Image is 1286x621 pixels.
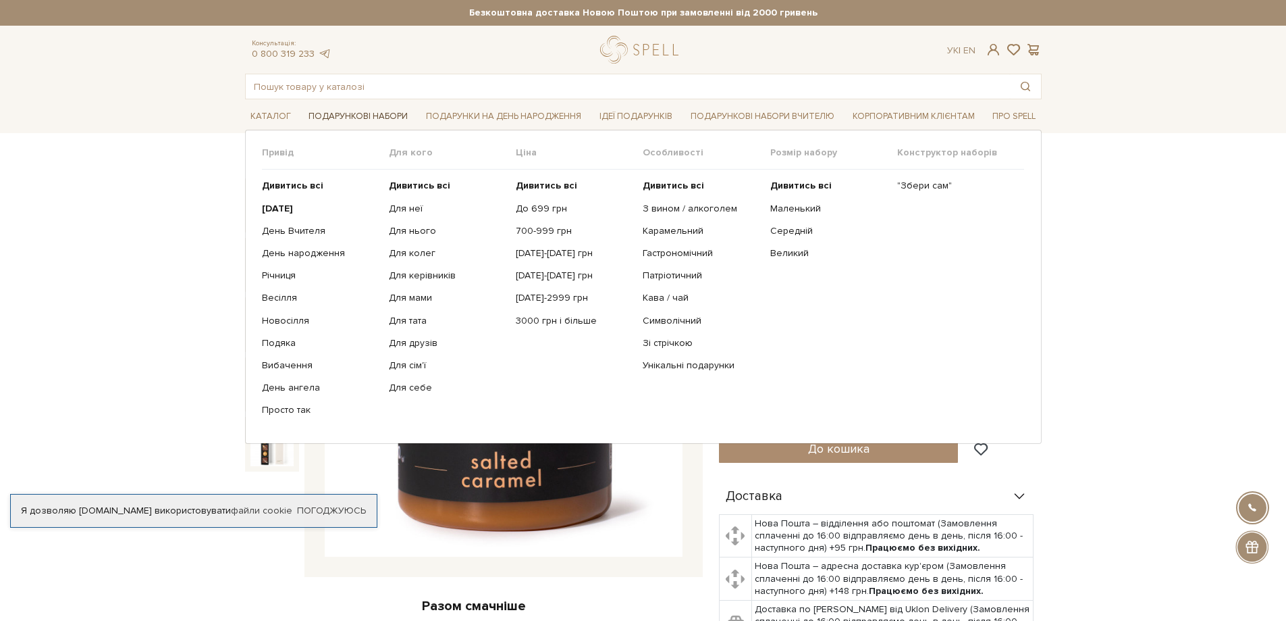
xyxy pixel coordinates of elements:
span: Для кого [389,147,516,159]
a: Дивитись всі [770,180,887,192]
td: Нова Пошта – відділення або поштомат (Замовлення сплаченні до 16:00 відправляємо день в день, піс... [752,514,1034,557]
b: Працюємо без вихідних. [865,542,980,553]
a: 0 800 319 233 [252,48,315,59]
a: День Вчителя [262,225,379,237]
a: Про Spell [987,106,1041,127]
img: Подарунок Солодке натхнення [250,422,294,466]
button: До кошика [719,436,959,463]
span: Розмір набору [770,147,897,159]
a: 700-999 грн [516,225,633,237]
a: День народження [262,247,379,259]
a: Для нього [389,225,506,237]
a: Зі стрічкою [643,337,759,349]
a: Дивитись всі [389,180,506,192]
a: Маленький [770,203,887,215]
b: Дивитись всі [262,180,323,191]
span: Привід [262,147,389,159]
a: Подяка [262,337,379,349]
a: telegram [318,48,331,59]
a: Для неї [389,203,506,215]
a: Для керівників [389,270,506,282]
a: En [963,45,975,56]
div: Разом смачніше [245,597,703,615]
a: Для друзів [389,337,506,349]
a: Середній [770,225,887,237]
span: Конструктор наборів [897,147,1024,159]
b: Дивитись всі [770,180,832,191]
a: Подарунки на День народження [421,106,587,127]
div: Каталог [245,130,1042,443]
button: Пошук товару у каталозі [1010,74,1041,99]
b: Дивитись всі [389,180,450,191]
b: [DATE] [262,203,293,214]
a: Символічний [643,315,759,327]
a: logo [600,36,685,64]
span: Ціна [516,147,643,159]
span: До кошика [808,441,869,456]
a: 3000 грн і більше [516,315,633,327]
b: Дивитись всі [643,180,704,191]
a: [DATE]-[DATE] грн [516,270,633,282]
input: Пошук товару у каталозі [246,74,1010,99]
td: Нова Пошта – адресна доставка кур'єром (Замовлення сплаченні до 16:00 відправляємо день в день, п... [752,557,1034,601]
a: Новосілля [262,315,379,327]
a: Весілля [262,292,379,304]
a: Для себе [389,382,506,394]
a: Дивитись всі [643,180,759,192]
a: Для колег [389,247,506,259]
a: Для мами [389,292,506,304]
span: Доставка [726,491,782,503]
a: Подарункові набори Вчителю [685,105,840,128]
a: Дивитись всі [262,180,379,192]
a: Подарункові набори [303,106,413,127]
b: Працюємо без вихідних. [869,585,984,597]
a: Погоджуюсь [297,505,366,517]
a: Кава / чай [643,292,759,304]
a: [DATE]-[DATE] грн [516,247,633,259]
a: З вином / алкоголем [643,203,759,215]
div: Ук [947,45,975,57]
div: Я дозволяю [DOMAIN_NAME] використовувати [11,505,377,517]
a: Патріотичний [643,270,759,282]
a: До 699 грн [516,203,633,215]
a: Корпоративним клієнтам [847,106,980,127]
a: "Збери сам" [897,180,1014,192]
a: Для тата [389,315,506,327]
span: Особливості [643,147,770,159]
a: Вибачення [262,359,379,372]
a: Ідеї подарунків [594,106,678,127]
span: | [959,45,961,56]
a: Для сім'ї [389,359,506,372]
span: Консультація: [252,39,331,48]
b: Дивитись всі [516,180,577,191]
a: День ангела [262,382,379,394]
a: [DATE]-2999 грн [516,292,633,304]
a: Річниця [262,270,379,282]
a: Унікальні подарунки [643,359,759,372]
a: Великий [770,247,887,259]
a: [DATE] [262,203,379,215]
a: Гастрономічний [643,247,759,259]
a: Дивитись всі [516,180,633,192]
a: Карамельний [643,225,759,237]
a: файли cookie [231,505,292,516]
strong: Безкоштовна доставка Новою Поштою при замовленні від 2000 гривень [245,7,1042,19]
a: Просто так [262,404,379,416]
a: Каталог [245,106,296,127]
